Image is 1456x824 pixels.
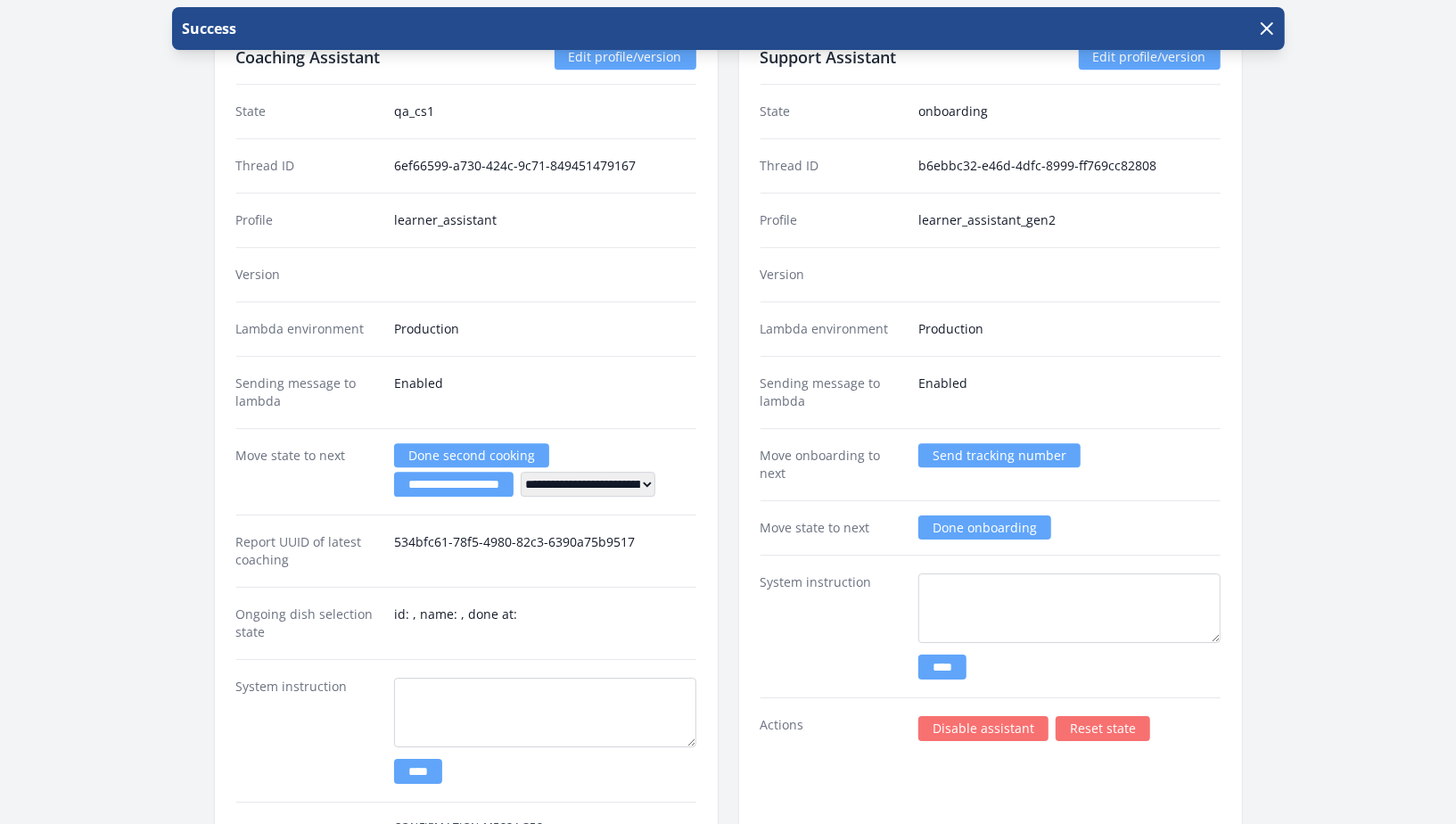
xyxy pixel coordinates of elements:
[394,375,696,410] dd: Enabled
[918,157,1221,175] dd: b6ebbc32-e46d-4dfc-8999-ff769cc82808
[394,606,696,641] dd: id: , name: , done at:
[761,320,904,338] dt: Lambda environment
[1056,716,1150,741] a: Reset state
[761,716,904,741] dt: Actions
[761,573,904,680] dt: System instruction
[918,103,1221,120] dd: onboarding
[236,103,380,120] dt: State
[236,211,380,229] dt: Profile
[236,320,380,338] dt: Lambda environment
[761,519,904,537] dt: Move state to next
[236,606,380,641] dt: Ongoing dish selection state
[394,211,696,229] dd: learner_assistant
[918,515,1051,540] a: Done onboarding
[394,103,696,120] dd: qa_cs1
[394,533,696,569] dd: 534bfc61-78f5-4980-82c3-6390a75b9517
[236,533,380,569] dt: Report UUID of latest coaching
[761,157,904,175] dt: Thread ID
[394,320,696,338] dd: Production
[179,18,237,39] p: Success
[918,211,1221,229] dd: learner_assistant_gen2
[236,447,380,497] dt: Move state to next
[761,211,904,229] dt: Profile
[761,447,904,482] dt: Move onboarding to next
[761,375,904,410] dt: Sending message to lambda
[394,443,549,467] a: Done second cooking
[918,375,1221,410] dd: Enabled
[918,320,1221,338] dd: Production
[236,678,380,784] dt: System instruction
[761,266,904,284] dt: Version
[394,157,696,175] dd: 6ef66599-a730-424c-9c71-849451479167
[918,716,1049,741] a: Disable assistant
[236,375,380,410] dt: Sending message to lambda
[918,443,1081,467] a: Send tracking number
[236,266,380,284] dt: Version
[236,157,380,175] dt: Thread ID
[761,103,904,120] dt: State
